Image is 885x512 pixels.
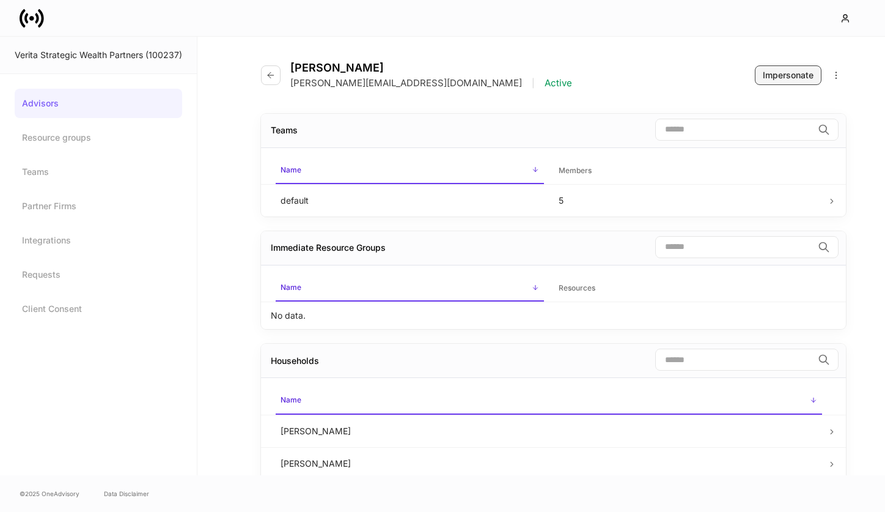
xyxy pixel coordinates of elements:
[15,123,182,152] a: Resource groups
[290,61,572,75] h4: [PERSON_NAME]
[20,489,79,499] span: © 2025 OneAdvisory
[276,158,544,184] span: Name
[549,184,827,217] td: 5
[271,415,827,447] td: [PERSON_NAME]
[554,158,822,184] span: Members
[559,282,595,294] h6: Resources
[281,281,301,293] h6: Name
[281,164,301,176] h6: Name
[271,310,306,322] p: No data.
[15,294,182,324] a: Client Consent
[290,77,522,89] p: [PERSON_NAME][EMAIL_ADDRESS][DOMAIN_NAME]
[276,388,822,414] span: Name
[554,276,822,301] span: Resources
[559,165,592,176] h6: Members
[271,184,549,217] td: default
[15,89,182,118] a: Advisors
[276,275,544,302] span: Name
[763,69,813,81] div: Impersonate
[15,49,182,61] div: Verita Strategic Wealth Partners (100237)
[281,394,301,406] h6: Name
[15,157,182,187] a: Teams
[271,447,827,480] td: [PERSON_NAME]
[15,260,182,289] a: Requests
[545,77,572,89] p: Active
[532,77,535,89] p: |
[15,226,182,255] a: Integrations
[104,489,149,499] a: Data Disclaimer
[271,124,298,136] div: Teams
[271,355,319,367] div: Households
[15,191,182,221] a: Partner Firms
[755,65,821,85] button: Impersonate
[271,242,386,254] div: Immediate Resource Groups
